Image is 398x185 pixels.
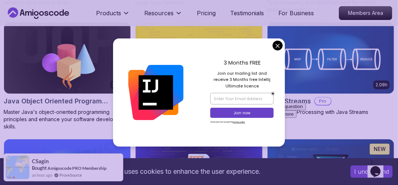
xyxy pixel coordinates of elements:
[4,108,131,130] p: Master Java's object-oriented programming principles and enhance your software development skills.
[32,158,49,164] span: CSagin
[3,3,133,18] div: I have a questionTell me more
[6,156,29,179] img: provesource social proof notification image
[59,172,82,178] a: ProveSource
[96,9,130,23] button: Products
[32,165,47,171] span: Bought
[4,22,130,94] img: Java Object Oriented Programming card
[3,3,46,11] button: I have a question
[144,9,182,23] button: Resources
[32,172,52,178] span: an hour ago
[267,96,311,106] h2: Java Streams
[351,165,393,178] button: Accept cookies
[268,22,394,94] img: Java Streams card
[96,9,121,17] p: Products
[230,9,264,17] a: Testimonials
[4,22,131,130] a: Java Object Oriented Programming card2.82hJava Object Oriented ProgrammingProMaster Java's object...
[376,82,387,88] p: 2.08h
[278,9,314,17] a: For Business
[4,96,111,106] h2: Java Object Oriented Programming
[47,165,107,171] a: Amigoscode PRO Membership
[3,11,36,18] button: Tell me more
[315,98,331,105] p: Pro
[368,156,391,178] iframe: chat widget
[339,6,392,20] a: Members Area
[339,7,392,20] p: Members Area
[267,22,394,116] a: Java Streams card2.08hJava StreamsProMaster Data Processing with Java Streams
[260,100,391,152] iframe: chat widget
[197,9,216,17] a: Pricing
[144,9,174,17] p: Resources
[112,82,124,88] p: 2.82h
[5,164,340,180] div: This website uses cookies to enhance the user experience.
